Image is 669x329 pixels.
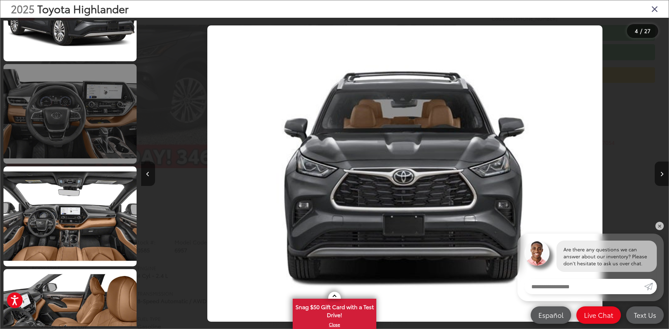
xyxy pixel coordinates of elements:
[639,29,643,33] span: /
[576,306,621,324] a: Live Chat
[556,241,657,272] div: Are there any questions we can answer about our inventory? Please don't hesitate to ask us over c...
[207,25,602,322] img: 2025 Toyota Highlander Platinum
[626,306,664,324] a: Text Us
[524,241,549,266] img: Agent profile photo
[630,311,660,319] span: Text Us
[580,311,617,319] span: Live Chat
[524,279,644,294] input: Enter your message
[141,25,669,322] div: 2025 Toyota Highlander Platinum 3
[531,306,571,324] a: Español
[535,311,567,319] span: Español
[11,1,34,16] span: 2025
[655,162,669,186] button: Next image
[2,165,138,267] img: 2025 Toyota Highlander Platinum
[141,162,155,186] button: Previous image
[644,279,657,294] a: Submit
[37,1,129,16] span: Toyota Highlander
[644,27,651,34] span: 27
[293,299,376,321] span: Snag $50 Gift Card with a Test Drive!
[635,27,638,34] span: 4
[651,4,658,13] i: Close gallery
